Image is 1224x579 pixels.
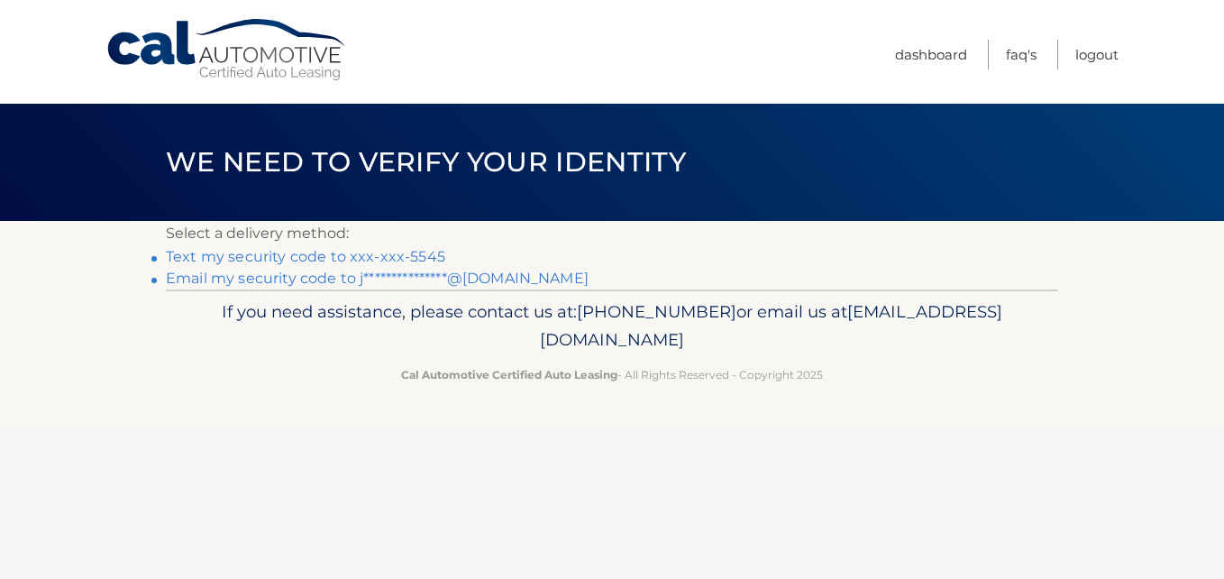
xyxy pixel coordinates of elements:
span: [PHONE_NUMBER] [577,301,736,322]
a: Logout [1075,40,1119,69]
a: Text my security code to xxx-xxx-5545 [166,248,445,265]
p: Select a delivery method: [166,221,1058,246]
a: Dashboard [895,40,967,69]
a: Cal Automotive [105,18,349,82]
a: FAQ's [1006,40,1037,69]
p: - All Rights Reserved - Copyright 2025 [178,365,1046,384]
p: If you need assistance, please contact us at: or email us at [178,298,1046,355]
span: We need to verify your identity [166,145,686,179]
strong: Cal Automotive Certified Auto Leasing [401,368,617,381]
